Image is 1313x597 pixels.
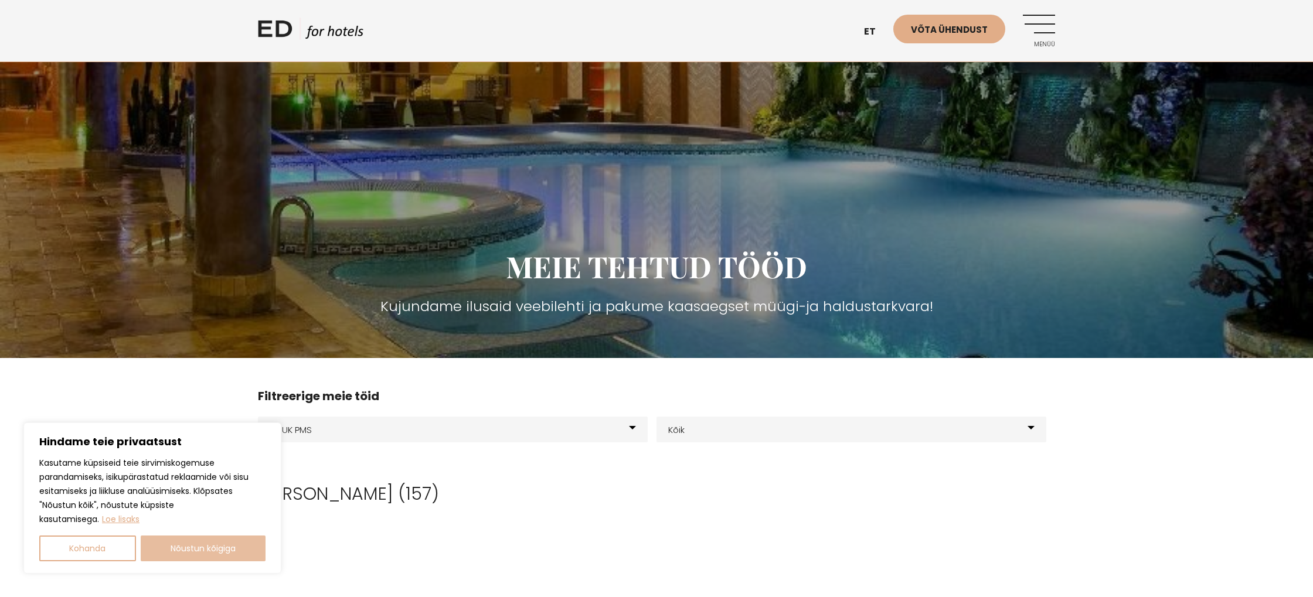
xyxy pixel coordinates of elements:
a: Loe lisaks [101,513,140,526]
h2: [PERSON_NAME] (157) [258,483,1055,504]
span: MEIE TEHTUD TÖÖD [506,247,807,286]
p: Kasutame küpsiseid teie sirvimiskogemuse parandamiseks, isikupärastatud reklaamide või sisu esita... [39,456,266,526]
h4: Filtreerige meie töid [258,387,1055,405]
p: Hindame teie privaatsust [39,435,266,449]
a: Menüü [1023,15,1055,47]
a: ED HOTELS [258,18,363,47]
button: Kohanda [39,535,136,561]
a: Võta ühendust [893,15,1005,43]
button: Nõustun kõigiga [141,535,266,561]
a: et [858,18,893,46]
h3: Kujundame ilusaid veebilehti ja pakume kaasaegset müügi-ja haldustarkvara! [258,296,1055,317]
span: Menüü [1023,41,1055,48]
